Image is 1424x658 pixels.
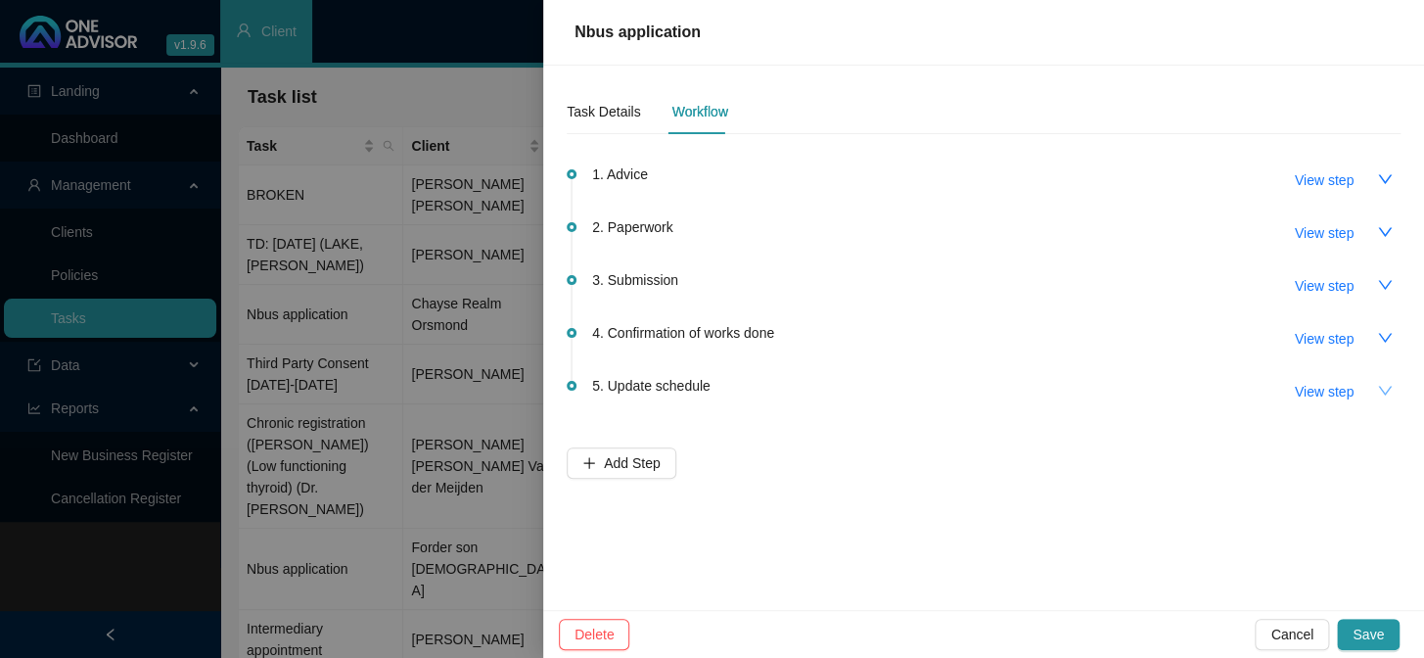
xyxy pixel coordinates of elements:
span: plus [582,456,596,470]
span: down [1377,330,1393,346]
span: View step [1295,381,1354,402]
div: Task Details [567,101,640,122]
span: 3. Submission [592,269,678,291]
span: Nbus application [574,23,701,40]
span: Add Step [604,452,661,474]
span: Delete [574,624,614,645]
span: View step [1295,169,1354,191]
span: View step [1295,222,1354,244]
span: 4. Confirmation of works done [592,322,774,344]
span: View step [1295,328,1354,350]
span: down [1377,171,1393,187]
div: Workflow [671,101,727,122]
span: down [1377,383,1393,399]
span: Save [1353,624,1384,645]
button: View step [1279,217,1369,249]
span: Cancel [1270,624,1313,645]
button: Add Step [567,447,676,479]
span: down [1377,277,1393,293]
span: 2. Paperwork [592,216,672,238]
span: 1. Advice [592,164,648,185]
button: View step [1279,164,1369,196]
button: Cancel [1255,619,1329,650]
button: View step [1279,376,1369,407]
button: View step [1279,323,1369,354]
span: 5. Update schedule [592,375,711,397]
button: Delete [559,619,629,650]
span: down [1377,224,1393,240]
button: View step [1279,270,1369,302]
span: View step [1295,275,1354,297]
button: Save [1337,619,1400,650]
